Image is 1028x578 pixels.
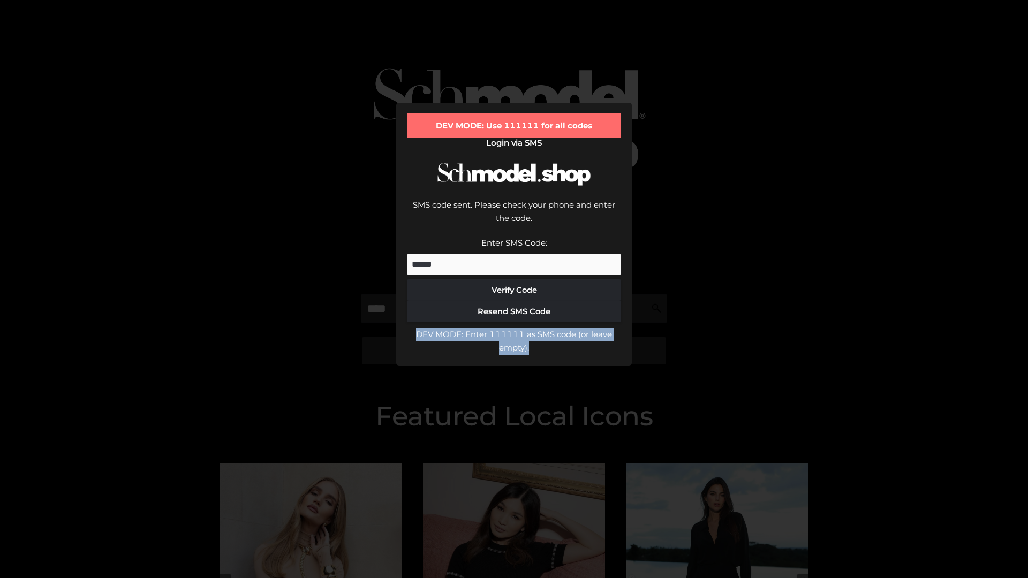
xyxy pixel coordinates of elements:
label: Enter SMS Code: [481,238,547,248]
button: Resend SMS Code [407,301,621,322]
h2: Login via SMS [407,138,621,148]
div: DEV MODE: Use 111111 for all codes [407,113,621,138]
button: Verify Code [407,279,621,301]
div: DEV MODE: Enter 111111 as SMS code (or leave empty). [407,328,621,355]
div: SMS code sent. Please check your phone and enter the code. [407,198,621,236]
img: Schmodel Logo [434,153,594,195]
